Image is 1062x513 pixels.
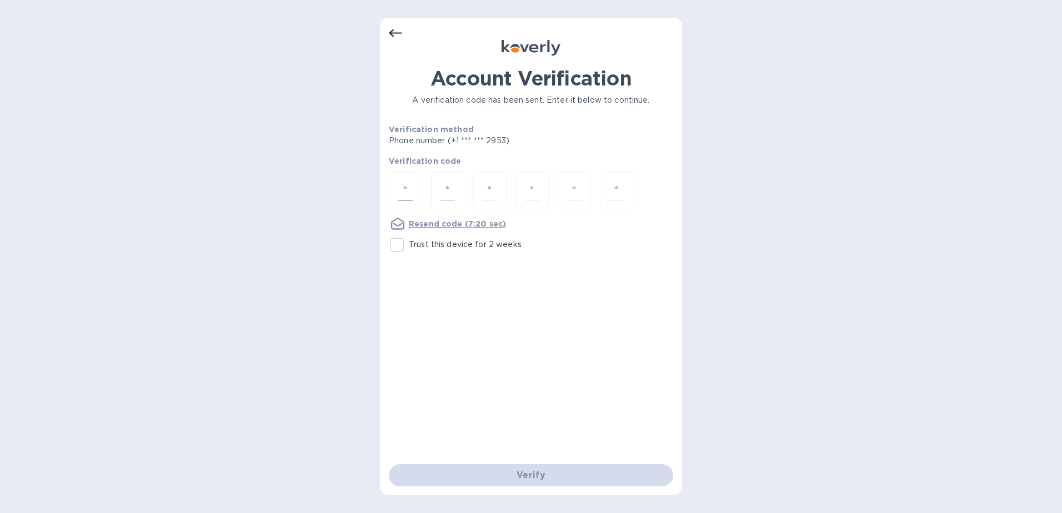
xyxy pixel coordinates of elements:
[389,67,673,90] h1: Account Verification
[389,94,673,106] p: A verification code has been sent. Enter it below to continue.
[409,219,506,228] u: Resend code (7:20 sec)
[409,239,522,250] p: Trust this device for 2 weeks
[389,125,474,134] b: Verification method
[389,135,594,147] p: Phone number (+1 *** *** 2953)
[389,155,673,167] p: Verification code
